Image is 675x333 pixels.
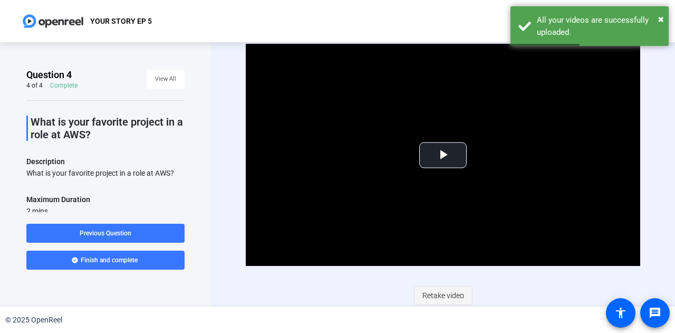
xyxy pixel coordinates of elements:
[50,81,78,90] div: Complete
[26,251,185,270] button: Finish and complete
[658,13,664,25] span: ×
[614,307,627,319] mat-icon: accessibility
[21,11,85,32] img: OpenReel logo
[26,69,72,81] span: Question 4
[26,224,185,243] button: Previous Question
[147,70,185,89] button: View All
[90,15,152,27] p: YOUR STORY EP 5
[26,168,185,178] div: What is your favorite project in a role at AWS?
[26,206,90,216] div: 2 mins
[537,14,661,38] div: All your videos are successfully uploaded.
[155,71,176,87] span: View All
[26,155,185,168] p: Description
[26,81,43,90] div: 4 of 4
[80,230,131,237] span: Previous Question
[414,286,472,305] button: Retake video
[31,116,185,141] p: What is your favorite project in a role at AWS?
[5,315,62,326] div: © 2025 OpenReel
[658,11,664,27] button: Close
[26,193,90,206] div: Maximum Duration
[419,142,467,168] button: Play Video
[649,307,661,319] mat-icon: message
[422,286,464,306] span: Retake video
[246,44,640,266] div: Video Player
[81,256,138,264] span: Finish and complete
